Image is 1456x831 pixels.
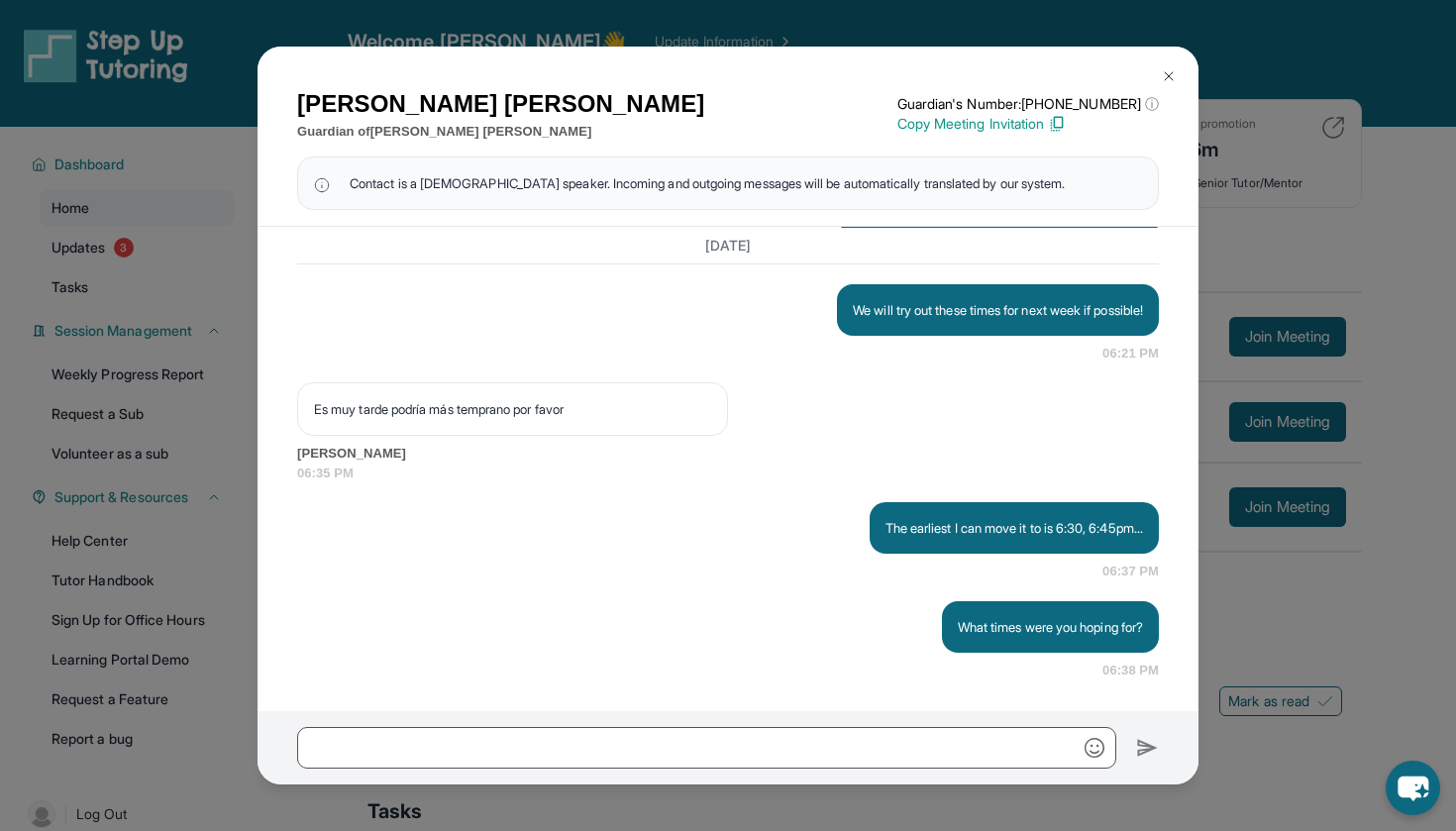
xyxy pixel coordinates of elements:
p: We will try out these times for next week if possible! [853,300,1143,320]
p: Copy Meeting Invitation [897,114,1159,134]
button: chat-button [1386,761,1440,815]
img: info Icon [314,173,330,193]
span: 06:35 PM [297,464,1159,483]
h1: [PERSON_NAME] [PERSON_NAME] [297,86,704,122]
img: Close Icon [1161,68,1177,84]
span: 06:37 PM [1102,562,1159,581]
img: Copy Icon [1048,115,1066,133]
p: Guardian of [PERSON_NAME] [PERSON_NAME] [297,122,704,142]
img: Send icon [1136,736,1159,760]
span: 06:38 PM [1102,661,1159,680]
span: 06:21 PM [1102,344,1159,364]
p: What times were you hoping for? [958,617,1143,637]
img: Emoji [1085,738,1104,758]
span: [PERSON_NAME] [297,444,1159,464]
p: Guardian's Number: [PHONE_NUMBER] [897,94,1159,114]
span: Contact is a [DEMOGRAPHIC_DATA] speaker. Incoming and outgoing messages will be automatically tra... [350,173,1065,193]
p: The earliest I can move it to is 6:30, 6:45pm... [885,518,1143,538]
span: ⓘ [1145,94,1159,114]
h3: [DATE] [297,235,1159,255]
p: Es muy tarde podría más temprano por favor [314,399,711,419]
